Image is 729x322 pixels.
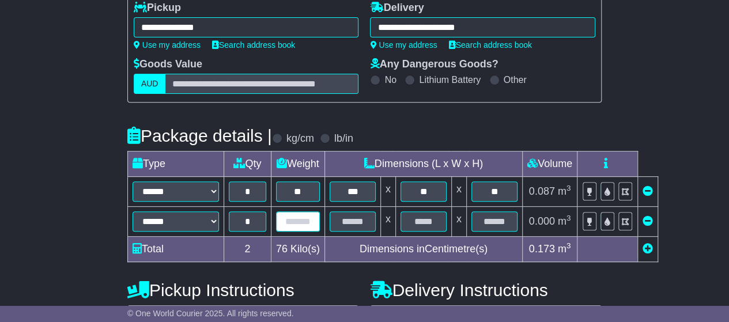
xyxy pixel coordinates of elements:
span: m [558,215,571,227]
h4: Delivery Instructions [370,281,602,300]
a: Search address book [212,40,295,50]
td: Qty [224,151,271,177]
label: Delivery [370,2,424,14]
td: Dimensions (L x W x H) [324,151,522,177]
h4: Pickup Instructions [127,281,359,300]
label: Goods Value [134,58,202,71]
sup: 3 [566,241,571,250]
label: Any Dangerous Goods? [370,58,498,71]
sup: 3 [566,214,571,222]
a: Use my address [370,40,437,50]
td: Volume [522,151,577,177]
label: Lithium Battery [419,74,481,85]
span: m [558,243,571,255]
a: Add new item [643,243,653,255]
td: Dimensions in Centimetre(s) [324,237,522,262]
label: kg/cm [286,132,314,145]
h4: Package details | [127,126,272,145]
a: Use my address [134,40,201,50]
td: Total [127,237,224,262]
td: Type [127,151,224,177]
td: x [380,207,395,237]
label: Other [504,74,527,85]
label: No [384,74,396,85]
span: 0.173 [529,243,555,255]
a: Search address book [449,40,532,50]
label: lb/in [334,132,353,145]
span: 0.087 [529,185,555,197]
td: Weight [271,151,324,177]
span: 0.000 [529,215,555,227]
label: Pickup [134,2,181,14]
td: Kilo(s) [271,237,324,262]
a: Remove this item [643,185,653,197]
a: Remove this item [643,215,653,227]
td: x [380,177,395,207]
span: m [558,185,571,197]
td: x [451,177,466,207]
sup: 3 [566,184,571,192]
label: AUD [134,74,166,94]
td: 2 [224,237,271,262]
span: 76 [276,243,288,255]
span: © One World Courier 2025. All rights reserved. [127,309,294,318]
td: x [451,207,466,237]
